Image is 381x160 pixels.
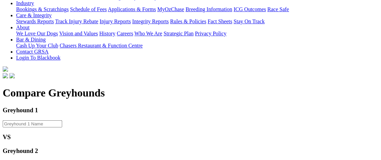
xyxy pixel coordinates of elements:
img: logo-grsa-white.png [3,66,8,72]
a: Schedule of Fees [70,6,107,12]
a: History [99,31,115,36]
a: Track Injury Rebate [55,18,98,24]
a: MyOzChase [157,6,184,12]
a: Stewards Reports [16,18,54,24]
a: Bookings & Scratchings [16,6,69,12]
a: Breeding Information [185,6,232,12]
a: Applications & Forms [108,6,156,12]
a: Who We Are [134,31,162,36]
a: ICG Outcomes [234,6,266,12]
a: Contact GRSA [16,49,48,54]
a: Rules & Policies [170,18,206,24]
a: Stay On Track [234,18,264,24]
a: Privacy Policy [195,31,226,36]
input: Search by Greyhound name [3,120,62,127]
a: Industry [16,0,34,6]
a: Vision and Values [59,31,98,36]
a: Chasers Restaurant & Function Centre [59,43,142,48]
a: Login To Blackbook [16,55,60,61]
a: About [16,25,30,30]
a: Strategic Plan [164,31,194,36]
img: twitter.svg [9,73,15,78]
a: Injury Reports [99,18,131,24]
div: Bar & Dining [16,43,378,49]
a: We Love Our Dogs [16,31,58,36]
a: Cash Up Your Club [16,43,58,48]
a: Bar & Dining [16,37,46,42]
a: Care & Integrity [16,12,52,18]
a: Careers [117,31,133,36]
h3: Greyhound 1 [3,107,378,114]
div: Industry [16,6,378,12]
div: About [16,31,378,37]
h1: Compare Greyhounds [3,87,378,99]
div: Care & Integrity [16,18,378,25]
img: facebook.svg [3,73,8,78]
h3: Greyhound 2 [3,147,378,155]
a: Integrity Reports [132,18,169,24]
a: Fact Sheets [208,18,232,24]
h3: VS [3,133,378,141]
a: Race Safe [267,6,289,12]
